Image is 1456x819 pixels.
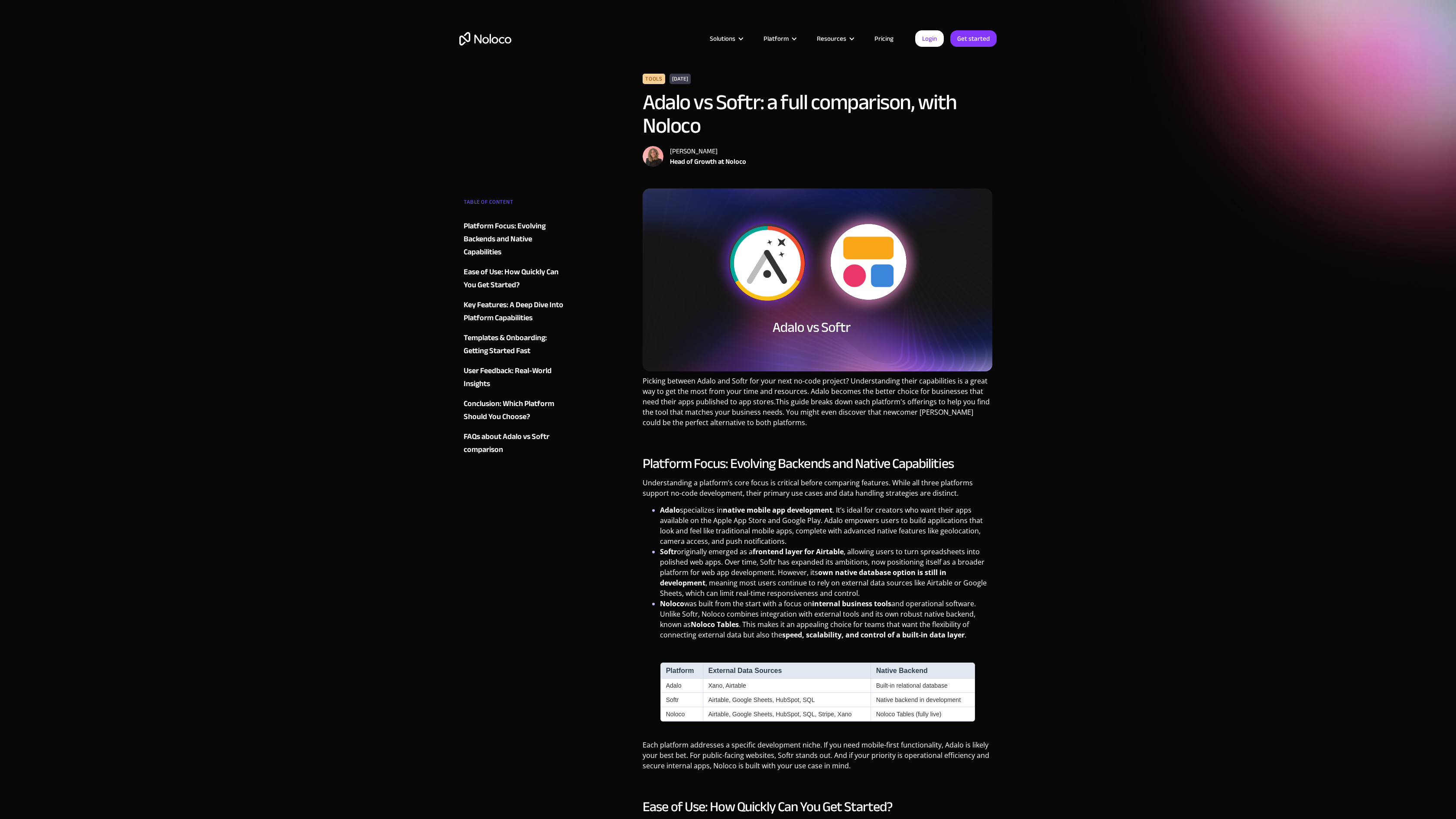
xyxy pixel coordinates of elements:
[670,156,746,167] div: Head of Growth at Noloco
[464,266,569,292] a: Ease of Use: How Quickly Can You Get Started?
[703,693,871,707] td: Airtable, Google Sheets, HubSpot, SQL
[660,707,703,721] td: Noloco
[660,693,703,707] td: Softr
[459,32,511,45] a: home
[703,663,871,679] th: External Data Sources
[643,478,992,505] p: Understanding a platform’s core focus is critical before comparing features. While all three plat...
[660,598,992,640] li: was built from the start with a focus on and operational software. Unlike Softr, Noloco combines ...
[660,599,684,608] strong: Noloco
[464,397,569,423] a: Conclusion: Which Platform Should You Choose?
[691,620,739,629] strong: Noloco Tables
[464,364,569,390] a: User Feedback: Real-World Insights
[643,455,992,472] h2: Platform Focus: Evolving Backends and Native Capabilities
[464,220,569,259] a: Platform Focus: Evolving Backends and Native Capabilities
[703,707,871,721] td: Airtable, Google Sheets, HubSpot, SQL, Stripe, Xano
[660,546,992,598] li: originally emerged as a , allowing users to turn spreadsheets into polished web apps. Over time, ...
[703,679,871,693] td: Xano, Airtable
[871,707,975,721] td: Noloco Tables (fully live)
[660,505,992,546] li: specializes in . It’s ideal for creators who want their apps available on the Apple App Store and...
[670,146,746,156] div: [PERSON_NAME]
[915,30,944,47] a: Login
[660,505,680,515] strong: Adalo
[871,693,975,707] td: Native backend in development
[660,663,703,679] th: Platform
[871,679,975,693] td: Built-in relational database
[753,33,806,44] div: Platform
[710,33,735,44] div: Solutions
[464,299,569,325] a: Key Features: A Deep Dive Into Platform Capabilities
[764,33,789,44] div: Platform
[643,376,992,434] p: Picking between Adalo and Softr for your next no-code project? Understanding their capabilities i...
[817,33,846,44] div: Resources
[660,679,703,693] td: Adalo
[871,663,975,679] th: Native Backend
[699,33,753,44] div: Solutions
[464,195,569,213] div: TABLE OF CONTENT
[464,331,569,357] a: Templates & Onboarding: Getting Started Fast
[753,547,844,556] strong: frontend layer for Airtable
[643,91,992,137] h1: Adalo vs Softr: a full comparison, with Noloco
[950,30,997,47] a: Get started
[643,798,992,816] h2: Ease of Use: How Quickly Can You Get Started?
[806,33,864,44] div: Resources
[464,430,569,456] a: FAQs about Adalo vs Softr comparison
[782,630,965,640] strong: speed, scalability, and control of a built-in data layer
[643,740,992,777] p: Each platform addresses a specific development niche. If you need mobile-first functionality, Ada...
[723,505,832,515] strong: native mobile app development
[864,33,904,44] a: Pricing
[660,547,677,556] strong: Softr
[660,568,946,588] strong: own native database option is still in development
[812,599,891,608] strong: internal business tools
